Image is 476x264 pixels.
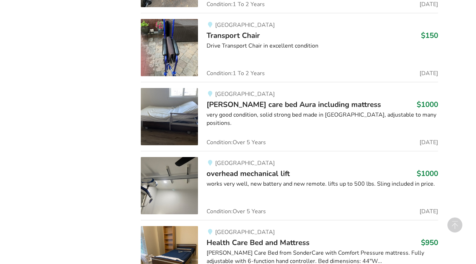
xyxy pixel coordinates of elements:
h3: $150 [421,31,438,40]
div: very good condition, solid strong bed made in [GEOGRAPHIC_DATA], adjustable to many positions. [207,111,438,127]
div: works very well, new battery and new remote. lifts up to 500 lbs. Sling included in price. [207,180,438,188]
a: transfer aids-overhead mechanical lift[GEOGRAPHIC_DATA]overhead mechanical lift$1000works very we... [141,151,438,220]
span: Condition: 1 To 2 Years [207,70,265,76]
a: mobility-transport chair[GEOGRAPHIC_DATA]Transport Chair$150Drive Transport Chair in excellent co... [141,13,438,82]
span: [GEOGRAPHIC_DATA] [215,159,275,167]
span: Condition: 1 To 2 Years [207,1,265,7]
h3: $1000 [417,169,438,178]
div: Drive Transport Chair in excellent condition [207,42,438,50]
h3: $950 [421,238,438,247]
span: [DATE] [420,1,438,7]
span: Condition: Over 5 Years [207,209,266,214]
span: [DATE] [420,140,438,145]
img: bedroom equipment-malsch care bed aura including mattress [141,88,198,145]
span: [GEOGRAPHIC_DATA] [215,90,275,98]
span: [GEOGRAPHIC_DATA] [215,228,275,236]
h3: $1000 [417,100,438,109]
span: Condition: Over 5 Years [207,140,266,145]
img: mobility-transport chair [141,19,198,76]
span: [DATE] [420,209,438,214]
span: [PERSON_NAME] care bed Aura including mattress [207,99,381,109]
span: Transport Chair [207,30,260,40]
span: overhead mechanical lift [207,168,290,179]
span: Health Care Bed and Mattress [207,238,309,248]
span: [GEOGRAPHIC_DATA] [215,21,275,29]
span: [DATE] [420,70,438,76]
a: bedroom equipment-malsch care bed aura including mattress[GEOGRAPHIC_DATA][PERSON_NAME] care bed ... [141,82,438,151]
img: transfer aids-overhead mechanical lift [141,157,198,214]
